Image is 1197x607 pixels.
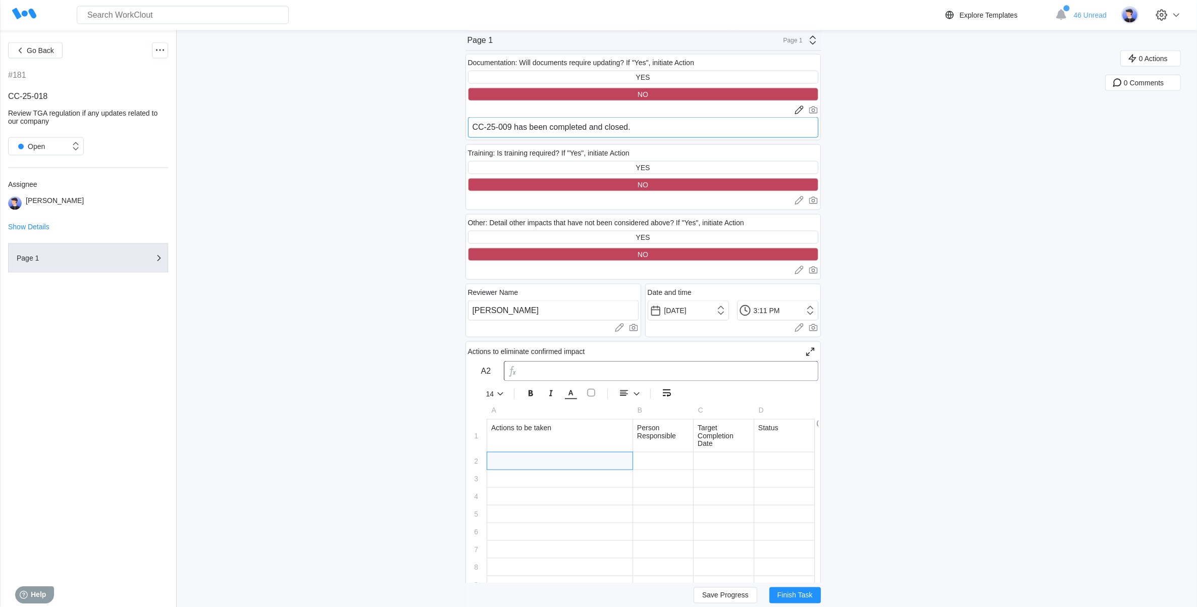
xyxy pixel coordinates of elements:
div: B [634,402,693,418]
span: Save Progress [702,591,749,598]
div: A [488,402,633,418]
div: Assignee [8,180,168,188]
span: CC-25-018 [8,92,47,100]
div: A2 [481,367,491,376]
div: [PERSON_NAME] [26,196,84,210]
div: YES [636,233,650,241]
textarea: CC-25-009 has been completed and closed. [468,117,818,138]
div: #181 [8,71,26,80]
input: Select a date [648,300,729,321]
div: Date and time [648,288,692,296]
span: 14 [486,390,494,397]
input: Search WorkClout [77,6,289,24]
span: 46 Unread [1074,11,1107,19]
button: Page 1 [8,243,168,273]
div: Review TGA regulation if any updates related to our company [8,109,168,125]
div: YES [636,73,650,81]
span: Go Back [27,47,54,54]
div: 2 [474,457,478,465]
div: Reviewer Name [468,288,518,296]
div: Actions to eliminate confirmed impact [468,347,585,356]
img: user-5.png [1121,7,1138,24]
div: NO [638,250,648,259]
div: 9 [474,581,478,589]
div: Actions to be taken [487,420,633,452]
button: Go Back [8,42,63,59]
div: Target Completion Date [694,420,754,452]
div: Page 1 [17,255,118,262]
div: Person Responsible [633,420,693,452]
button: Finish Task [769,587,821,603]
button: Save Progress [694,587,757,603]
button: 0 Actions [1120,50,1181,67]
button: Show Details [8,223,49,230]
div: Other: Detail other impacts that have not been considered above? If "Yes", initiate Action [468,219,744,227]
input: Type here... [468,300,639,321]
div: 7 [474,545,478,553]
div: 3 [474,475,478,483]
div: 8 [474,563,478,571]
div: Status [754,420,814,452]
div: NO [638,181,648,189]
div: Training: Is training required? If "Yes", initiate Action [468,149,630,157]
span: 0 Comments [1124,79,1164,86]
span: 0 Actions [1139,55,1168,62]
div: Open [14,139,45,154]
div: C [694,402,754,418]
input: Select a time [737,300,818,321]
div: 4 [474,492,478,500]
button: 14 [484,388,506,399]
img: user-5.png [8,196,22,210]
div: 1 [474,432,478,440]
div: 6 [474,528,478,536]
div: Documentation: Will documents require updating? If "Yes", initiate Action [468,59,694,67]
div: NO [638,90,648,98]
div: YES [636,164,650,172]
a: Explore Templates [944,9,1050,21]
button: 0 Comments [1105,75,1181,91]
div: Page 1 [467,36,493,45]
div: 5 [474,510,478,518]
span: Finish Task [777,591,813,598]
div: D [755,402,814,418]
div: Explore Templates [960,11,1018,19]
div: Page 1 [777,37,803,44]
